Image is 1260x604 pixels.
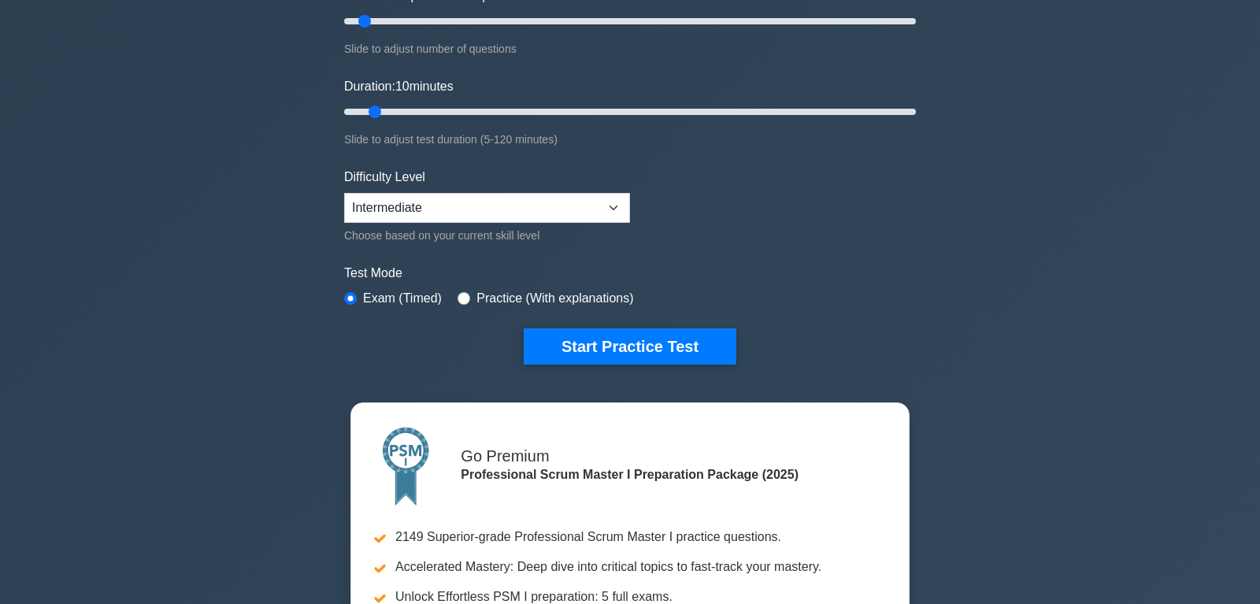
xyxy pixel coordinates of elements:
[344,39,916,58] div: Slide to adjust number of questions
[344,77,454,96] label: Duration: minutes
[344,264,916,283] label: Test Mode
[363,289,442,308] label: Exam (Timed)
[344,130,916,149] div: Slide to adjust test duration (5-120 minutes)
[476,289,633,308] label: Practice (With explanations)
[344,226,630,245] div: Choose based on your current skill level
[524,328,736,365] button: Start Practice Test
[395,80,409,93] span: 10
[344,168,425,187] label: Difficulty Level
